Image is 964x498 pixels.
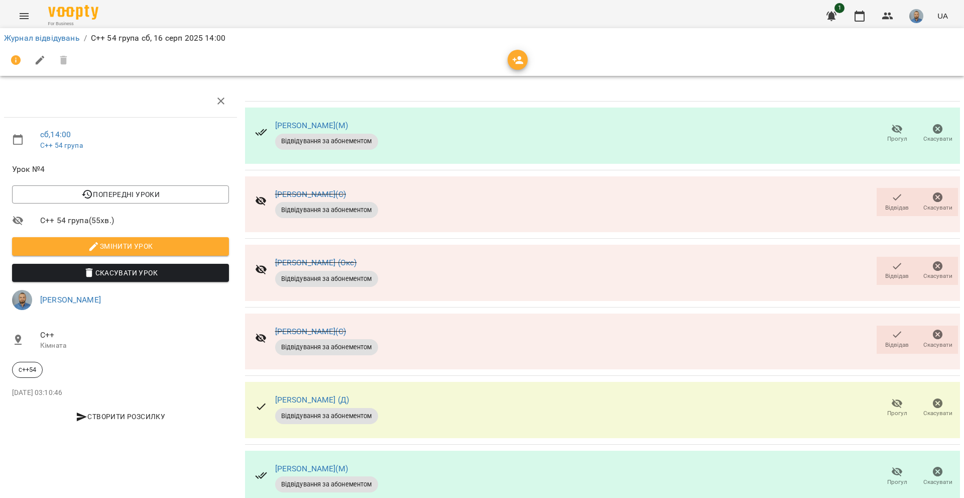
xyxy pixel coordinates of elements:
[275,121,348,130] a: [PERSON_NAME](М)
[12,362,43,378] div: с++54
[877,326,917,354] button: Відвідав
[923,341,952,349] span: Скасувати
[275,343,378,352] span: Відвідування за абонементом
[40,141,83,149] a: C++ 54 група
[877,463,917,491] button: Прогул
[12,237,229,255] button: Змінити урок
[887,409,907,418] span: Прогул
[917,188,958,216] button: Скасувати
[12,163,229,175] span: Урок №4
[877,394,917,422] button: Прогул
[917,326,958,354] button: Скасувати
[834,3,845,13] span: 1
[885,272,909,280] span: Відвідав
[937,11,948,21] span: UA
[16,411,225,423] span: Створити розсилку
[12,185,229,204] button: Попередні уроки
[12,4,36,28] button: Menu
[13,365,42,374] span: с++54
[923,272,952,280] span: Скасувати
[917,120,958,148] button: Скасувати
[909,9,923,23] img: 2a5fecbf94ce3b4251e242cbcf70f9d8.jpg
[887,478,907,486] span: Прогул
[4,33,80,43] a: Журнал відвідувань
[917,257,958,285] button: Скасувати
[917,394,958,422] button: Скасувати
[923,135,952,143] span: Скасувати
[20,267,221,279] span: Скасувати Урок
[923,409,952,418] span: Скасувати
[275,206,378,215] span: Відвідування за абонементом
[923,478,952,486] span: Скасувати
[12,388,229,398] p: [DATE] 03:10:46
[275,274,378,283] span: Відвідування за абонементом
[12,290,32,310] img: 2a5fecbf94ce3b4251e242cbcf70f9d8.jpg
[885,204,909,212] span: Відвідав
[91,32,225,44] p: C++ 54 група сб, 16 серп 2025 14:00
[917,463,958,491] button: Скасувати
[275,464,348,473] a: [PERSON_NAME](М)
[275,412,378,421] span: Відвідування за абонементом
[877,257,917,285] button: Відвідав
[40,295,101,305] a: [PERSON_NAME]
[275,395,349,405] a: [PERSON_NAME] (Д)
[40,215,229,227] span: C++ 54 група ( 55 хв. )
[20,240,221,252] span: Змінити урок
[923,204,952,212] span: Скасувати
[40,130,71,139] a: сб , 14:00
[275,327,346,336] a: [PERSON_NAME](С)
[275,258,357,267] a: [PERSON_NAME] (Окс)
[877,120,917,148] button: Прогул
[885,341,909,349] span: Відвідав
[48,21,98,27] span: For Business
[40,329,229,341] span: C++
[877,188,917,216] button: Відвідав
[275,137,378,146] span: Відвідування за абонементом
[20,188,221,201] span: Попередні уроки
[275,480,378,489] span: Відвідування за абонементом
[12,408,229,426] button: Створити розсилку
[933,7,952,25] button: UA
[84,32,87,44] li: /
[12,264,229,282] button: Скасувати Урок
[275,189,346,199] a: [PERSON_NAME](С)
[40,341,229,351] p: Кімната
[4,32,960,44] nav: breadcrumb
[887,135,907,143] span: Прогул
[48,5,98,20] img: Voopty Logo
